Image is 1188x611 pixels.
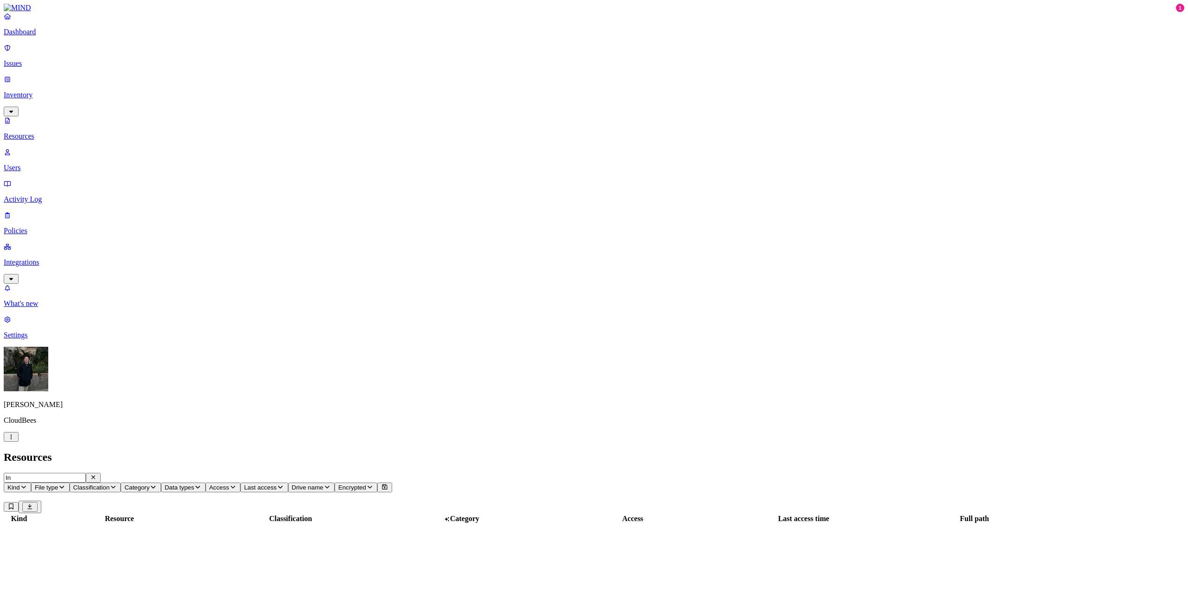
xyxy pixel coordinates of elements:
[4,28,1184,36] p: Dashboard
[548,515,717,523] div: Access
[4,401,1184,409] p: [PERSON_NAME]
[244,484,277,491] span: Last access
[450,515,479,522] span: Category
[4,242,1184,282] a: Integrations
[4,195,1184,204] p: Activity Log
[35,484,58,491] span: File type
[7,484,20,491] span: Kind
[4,416,1184,425] p: CloudBees
[4,164,1184,172] p: Users
[4,315,1184,339] a: Settings
[890,515,1059,523] div: Full path
[4,227,1184,235] p: Policies
[209,484,229,491] span: Access
[4,258,1184,267] p: Integrations
[73,484,110,491] span: Classification
[4,44,1184,68] a: Issues
[165,484,194,491] span: Data types
[4,4,31,12] img: MIND
[4,148,1184,172] a: Users
[292,484,323,491] span: Drive name
[4,211,1184,235] a: Policies
[338,484,366,491] span: Encrypted
[206,515,375,523] div: Classification
[4,347,48,391] img: Álvaro Menéndez Llada
[4,331,1184,339] p: Settings
[4,59,1184,68] p: Issues
[4,132,1184,140] p: Resources
[719,515,888,523] div: Last access time
[4,4,1184,12] a: MIND
[4,116,1184,140] a: Resources
[4,179,1184,204] a: Activity Log
[4,91,1184,99] p: Inventory
[4,284,1184,308] a: What's new
[4,12,1184,36] a: Dashboard
[4,473,86,483] input: Search
[124,484,149,491] span: Category
[4,299,1184,308] p: What's new
[4,451,1184,464] h2: Resources
[1176,4,1184,12] div: 1
[4,75,1184,115] a: Inventory
[35,515,204,523] div: Resource
[5,515,33,523] div: Kind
